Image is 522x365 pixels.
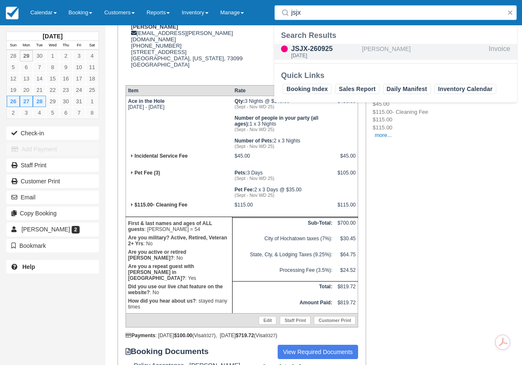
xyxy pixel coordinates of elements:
a: Customer Print [314,316,356,325]
td: $24.52 [335,265,358,281]
strong: [PERSON_NAME] [131,24,178,30]
strong: $100.00 [174,333,192,338]
a: 15 [46,73,59,84]
a: JSJX-260925[DATE][PERSON_NAME]Invoice [274,44,517,60]
div: $45.00 [337,153,356,166]
span: [PERSON_NAME] [21,226,70,233]
td: $700.00 [335,217,358,233]
a: 29 [46,96,59,107]
a: 7 [72,107,86,118]
a: 18 [86,73,99,84]
a: 30 [59,96,72,107]
a: View Required Documents [278,345,359,359]
strong: Are you military? Active, Retired, Veteran 2+ Yrs [128,235,227,247]
button: Check-in [6,126,99,140]
p: : No [128,233,230,248]
a: 10 [72,62,86,73]
a: 5 [7,62,20,73]
a: 4 [33,107,46,118]
a: 6 [20,62,33,73]
small: 9327 [265,333,276,338]
input: Search ( / ) [291,5,503,20]
a: 3 [72,50,86,62]
strong: $115.00- Cleaning Fee [134,202,187,208]
td: $819.72 [335,298,358,314]
div: [DATE] [291,53,359,58]
button: Email [6,191,99,204]
a: Staff Print [280,316,311,325]
em: (Sept - Nov WD 25) [235,176,332,181]
a: 6 [59,107,72,118]
strong: Ace in the Hole [128,98,165,104]
a: Booking Index [283,84,332,94]
th: Tue [33,41,46,50]
a: 20 [20,84,33,96]
a: 30 [33,50,46,62]
a: 19 [7,84,20,96]
a: 27 [20,96,33,107]
div: : [DATE] (Visa ), [DATE] (Visa ) [126,333,358,338]
a: Sales Report [335,84,379,94]
a: 8 [46,62,59,73]
span: 2 [72,226,80,233]
strong: First & last names and ages of ALL guests [128,220,212,232]
td: [DATE] - [DATE] [126,96,232,151]
a: 23 [59,84,72,96]
div: JSJX-260925 [291,44,359,54]
a: Staff Print [6,158,99,172]
th: Wed [46,41,59,50]
p: : No [128,248,230,262]
a: 12 [7,73,20,84]
a: 4 [86,50,99,62]
a: 3 [20,107,33,118]
p: : stayed many times [128,297,230,311]
a: Daily Manifest [383,84,431,94]
strong: Number of people in your party (all ages) [235,115,319,127]
td: $115.00 [233,200,335,217]
button: Copy Booking [6,207,99,220]
a: Inventory Calendar [434,84,496,94]
strong: Qty [235,98,245,104]
a: 28 [33,96,46,107]
p: : [PERSON_NAME] = 54 [128,219,230,233]
th: Thu [59,41,72,50]
th: Sub-Total: [233,217,335,233]
p: : Yes [128,262,230,282]
th: Amount Paid: [233,298,335,314]
strong: Payments [126,333,155,338]
strong: [DATE] [43,33,62,40]
div: Search Results [281,30,510,40]
a: 5 [46,107,59,118]
a: 26 [7,96,20,107]
a: 1 [86,96,99,107]
strong: Pets [235,170,247,176]
em: (Sept - Nov WD 25) [235,127,332,132]
a: 31 [72,96,86,107]
strong: $719.72 [236,333,254,338]
td: $64.75 [335,250,358,265]
strong: Booking Documents [126,347,217,356]
a: 21 [33,84,46,96]
th: Fri [72,41,86,50]
td: City of Hochatown taxes (7%): [233,233,335,249]
a: more... [375,132,391,138]
a: 1 [46,50,59,62]
strong: Did you use our live chat feature on the website? [128,284,223,295]
th: Item [126,86,232,96]
a: [PERSON_NAME] 2 [6,223,99,236]
th: Mon [20,41,33,50]
p: : No [128,282,230,297]
a: 29 [20,50,33,62]
a: 8 [86,107,99,118]
div: [EMAIL_ADDRESS][PERSON_NAME][DOMAIN_NAME] [PHONE_NUMBER] [STREET_ADDRESS] [GEOGRAPHIC_DATA], [US_... [126,24,247,78]
a: 14 [33,73,46,84]
button: Bookmark [6,239,99,252]
div: $105.00 [337,170,356,182]
strong: How did you hear about us? [128,298,196,304]
a: 22 [46,84,59,96]
td: Processing Fee (3.5%): [233,265,335,281]
a: 28 [7,50,20,62]
strong: Are you a repeat guest with [PERSON_NAME] in [GEOGRAPHIC_DATA]? [128,263,194,281]
th: Sun [7,41,20,50]
td: 3 Days 2 x 3 Days @ $35.00 [233,168,335,200]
